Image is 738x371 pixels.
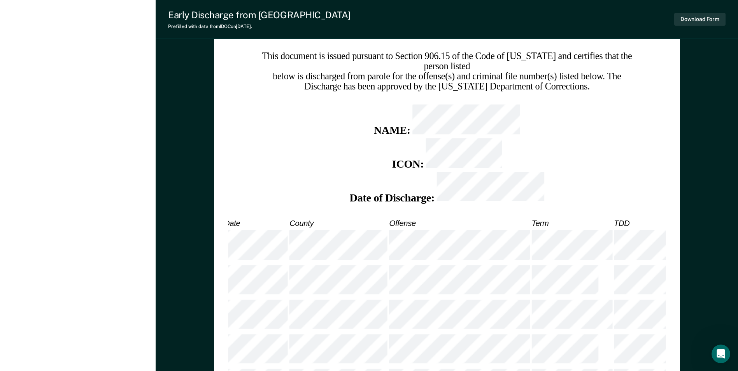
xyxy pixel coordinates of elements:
th: Term [531,218,613,229]
span: ICON: [392,158,424,170]
span: Date of Discharge: [349,192,434,203]
th: TDD [613,218,708,229]
div: Early Discharge from [GEOGRAPHIC_DATA] [168,9,351,21]
div: Prefilled with data from IDOC on [DATE] . [168,24,351,29]
div: This document is issued pursuant to Section 906.15 of the Code of [US_STATE] and certifies that t... [253,51,641,92]
button: Download Form [674,13,726,26]
iframe: Intercom live chat [712,345,730,363]
th: County [289,218,388,229]
span: NAME: [373,125,410,136]
th: Sentence Date [189,218,289,229]
th: Offense [388,218,531,229]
